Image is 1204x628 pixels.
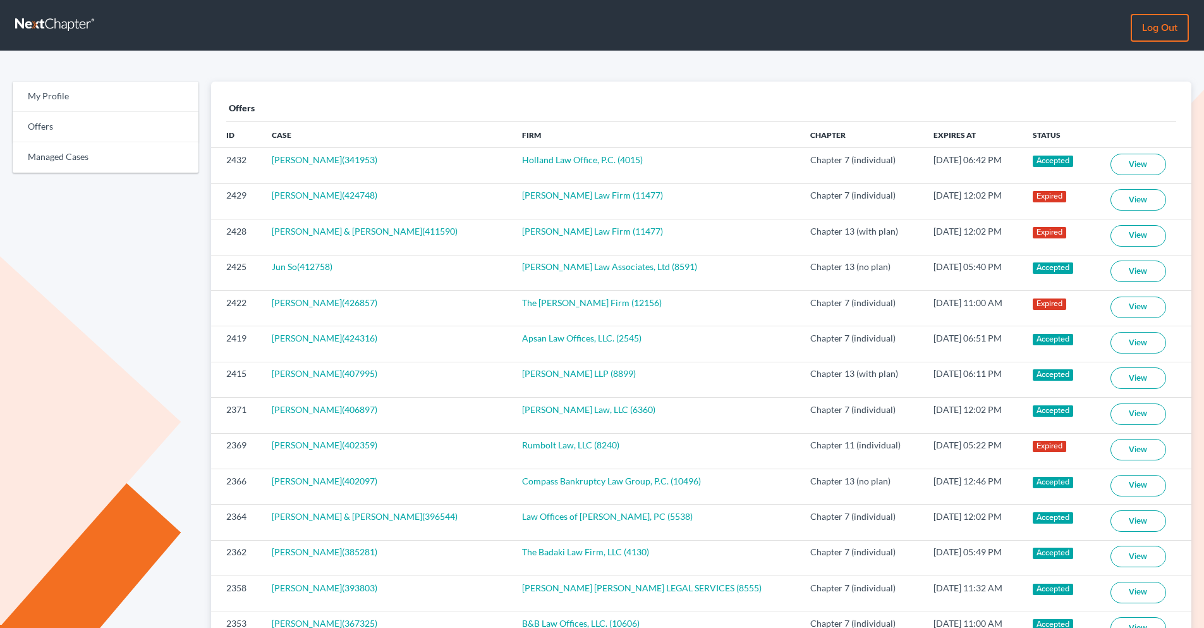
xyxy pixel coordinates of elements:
[272,582,377,593] a: [PERSON_NAME](393803)
[272,546,377,557] a: [PERSON_NAME](385281)
[229,102,255,113] span: Offers
[1033,512,1074,524] span: Accepted
[800,183,923,219] td: Chapter 7 (individual)
[1033,191,1067,202] span: Expired
[1110,403,1166,425] a: View
[923,576,1023,612] td: [DATE] 11:32 AM
[272,226,458,237] a: [PERSON_NAME] & [PERSON_NAME](411590)
[13,112,198,142] a: Offers
[272,440,377,450] a: [PERSON_NAME](402359)
[1033,405,1074,417] span: Accepted
[1110,546,1166,567] a: View
[800,122,923,147] th: Chapter
[512,122,801,147] th: Firm
[211,255,262,290] td: 2425
[522,297,662,308] a: The [PERSON_NAME] Firm (12156)
[272,154,377,165] a: [PERSON_NAME](341953)
[522,476,701,486] a: Compass Bankruptcy Law Group, P.C. (10496)
[800,469,923,504] td: Chapter 13 (no plan)
[800,540,923,576] td: Chapter 7 (individual)
[272,582,342,593] span: [PERSON_NAME]
[522,261,697,272] a: [PERSON_NAME] Law Associates, Ltd (8591)
[272,190,342,200] span: [PERSON_NAME]
[1023,122,1090,147] th: Status
[1033,299,1067,310] span: Expired
[272,476,342,486] span: [PERSON_NAME]
[211,469,262,504] td: 2366
[272,297,377,308] a: [PERSON_NAME](426857)
[272,476,377,486] a: [PERSON_NAME](402097)
[522,582,762,593] a: [PERSON_NAME] [PERSON_NAME] LEGAL SERVICES (8555)
[272,546,342,557] span: [PERSON_NAME]
[522,368,636,379] a: [PERSON_NAME] LLP (8899)
[1033,369,1074,381] span: Accepted
[272,333,377,343] a: [PERSON_NAME](424316)
[1033,477,1074,488] span: Accepted
[211,433,262,469] td: 2369
[800,148,923,183] td: Chapter 7 (individual)
[211,326,262,362] td: 2419
[923,183,1023,219] td: [DATE] 12:02 PM
[272,511,458,522] a: [PERSON_NAME] & [PERSON_NAME](396544)
[272,368,342,379] span: [PERSON_NAME]
[800,326,923,362] td: Chapter 7 (individual)
[923,433,1023,469] td: [DATE] 05:22 PM
[1033,262,1074,274] span: Accepted
[1110,297,1166,318] a: View
[800,219,923,255] td: Chapter 13 (with plan)
[1033,584,1074,595] span: Accepted
[923,398,1023,433] td: [DATE] 12:02 PM
[923,122,1023,147] th: Expires at
[211,505,262,540] td: 2364
[211,183,262,219] td: 2429
[522,333,642,343] a: Apsan Law Offices, LLC. (2545)
[923,469,1023,504] td: [DATE] 12:46 PM
[211,398,262,433] td: 2371
[1033,441,1067,452] span: Expired
[262,122,512,147] th: Case
[522,226,663,237] a: [PERSON_NAME] Law Firm (11477)
[1110,154,1166,175] a: View
[272,404,342,415] span: [PERSON_NAME]
[272,261,332,272] a: Jun So(412758)
[272,511,422,522] span: [PERSON_NAME] & [PERSON_NAME]
[522,440,619,450] a: Rumbolt Law, LLC (8240)
[1110,582,1166,603] a: View
[1110,510,1166,532] a: View
[272,368,377,379] a: [PERSON_NAME](407995)
[272,190,377,200] a: [PERSON_NAME](424748)
[1033,227,1067,238] span: Expired
[1131,14,1189,42] a: Log out
[522,546,649,557] a: The Badaki Law Firm, LLC (4130)
[800,505,923,540] td: Chapter 7 (individual)
[923,326,1023,362] td: [DATE] 06:51 PM
[211,362,262,397] td: 2415
[272,154,342,165] span: [PERSON_NAME]
[522,404,655,415] a: [PERSON_NAME] Law, LLC (6360)
[211,122,262,147] th: ID
[923,540,1023,576] td: [DATE] 05:49 PM
[800,576,923,612] td: Chapter 7 (individual)
[923,505,1023,540] td: [DATE] 12:02 PM
[1110,367,1166,389] a: View
[800,255,923,290] td: Chapter 13 (no plan)
[923,219,1023,255] td: [DATE] 12:02 PM
[923,148,1023,183] td: [DATE] 06:42 PM
[800,433,923,469] td: Chapter 11 (individual)
[1110,225,1166,247] a: View
[13,82,198,112] a: My Profile
[800,362,923,397] td: Chapter 13 (with plan)
[272,440,342,450] span: [PERSON_NAME]
[1033,548,1074,559] span: Accepted
[272,261,297,272] span: Jun So
[1033,156,1074,167] span: Accepted
[1110,261,1166,282] a: View
[272,333,342,343] span: [PERSON_NAME]
[1110,475,1166,496] a: View
[272,226,422,237] span: [PERSON_NAME] & [PERSON_NAME]
[211,540,262,576] td: 2362
[1110,439,1166,460] a: View
[800,290,923,326] td: Chapter 7 (individual)
[923,255,1023,290] td: [DATE] 05:40 PM
[211,290,262,326] td: 2422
